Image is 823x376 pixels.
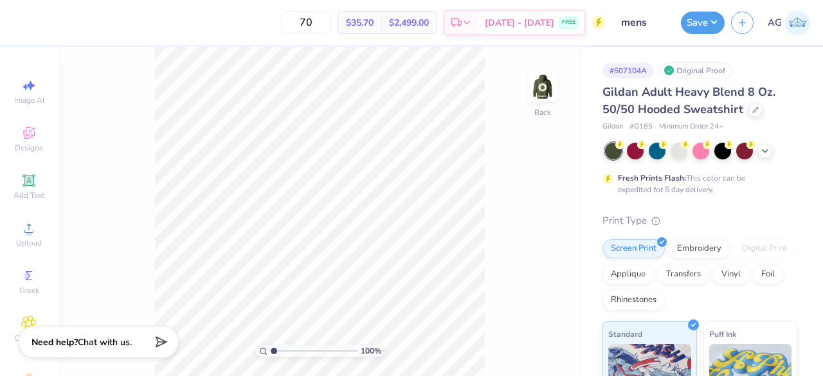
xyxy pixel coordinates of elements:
span: Puff Ink [709,327,736,341]
div: Original Proof [660,62,732,78]
span: AG [768,15,782,30]
span: Designs [15,143,43,153]
span: Gildan Adult Heavy Blend 8 Oz. 50/50 Hooded Sweatshirt [602,84,775,117]
span: FREE [562,18,575,27]
div: Embroidery [669,239,730,258]
span: Greek [19,285,39,296]
div: Transfers [658,265,709,284]
div: Screen Print [602,239,665,258]
div: Rhinestones [602,291,665,310]
img: Back [530,75,556,100]
span: [DATE] - [DATE] [485,16,554,30]
span: $35.70 [346,16,374,30]
span: Minimum Order: 24 + [659,121,723,132]
span: Chat with us. [78,336,132,348]
strong: Fresh Prints Flash: [618,173,686,183]
span: 100 % [361,345,381,357]
div: # 507104A [602,62,654,78]
span: Gildan [602,121,623,132]
span: # G185 [629,121,653,132]
input: – – [281,11,331,34]
span: Add Text [14,190,44,201]
div: Foil [753,265,783,284]
div: Print Type [602,213,797,228]
span: Standard [608,327,642,341]
button: Save [681,12,725,34]
div: Applique [602,265,654,284]
div: This color can be expedited for 5 day delivery. [618,172,776,195]
span: Image AI [14,95,44,105]
a: AG [768,10,810,35]
span: $2,499.00 [389,16,429,30]
strong: Need help? [32,336,78,348]
span: Clipart & logos [6,333,51,354]
div: Digital Print [734,239,796,258]
div: Vinyl [713,265,749,284]
div: Back [534,107,551,118]
input: Untitled Design [611,10,674,35]
img: Akshika Gurao [785,10,810,35]
span: Upload [16,238,42,248]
